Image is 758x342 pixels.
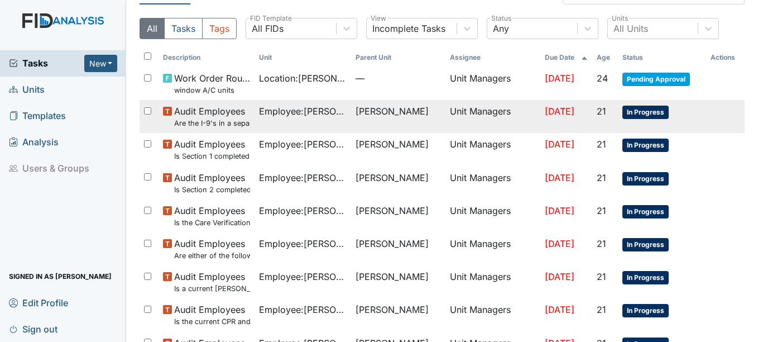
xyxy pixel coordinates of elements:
span: Location : [PERSON_NAME] [259,72,347,85]
span: Employee : [PERSON_NAME] [259,303,347,316]
button: Tasks [164,18,203,39]
span: In Progress [622,304,669,317]
a: Tasks [9,56,84,70]
span: [PERSON_NAME] [356,171,429,184]
span: 21 [597,205,606,216]
th: Toggle SortBy [592,48,618,67]
span: Edit Profile [9,294,68,311]
span: 21 [597,139,606,150]
small: Is Section 1 completed by the employee correctly (DOB, SSN, citizenship, signed, dated)? [174,151,251,161]
span: Work Order Routine window A/C units [174,72,251,96]
span: 21 [597,304,606,315]
span: [DATE] [545,139,574,150]
small: Are the I-9's in a separate binder filed in alphabetical order be last name? [174,118,251,129]
span: 21 [597,238,606,249]
span: [DATE] [545,304,574,315]
span: Audit Employees Is a current MANDT Training certificate found in the file (1 year)? [174,270,251,294]
th: Assignee [445,48,540,67]
th: Toggle SortBy [540,48,592,67]
span: Employee : [PERSON_NAME] [259,270,347,283]
small: Is the Care Verification Email attached to the back of the I-9 (hired after [DATE])? [174,217,251,228]
span: Audit Employees Is Section 2 completed correctly (List A, B, or C not expired documents, hire dat... [174,171,251,195]
span: [DATE] [545,172,574,183]
th: Toggle SortBy [351,48,445,67]
th: Toggle SortBy [618,48,706,67]
td: Unit Managers [445,199,540,232]
div: Type filter [140,18,237,39]
span: [DATE] [545,106,574,117]
span: — [356,72,441,85]
span: Audit Employees Are the I-9's in a separate binder filed in alphabetical order be last name? [174,104,251,129]
span: Audit Employees Are either of the following in the file? "Consumer Report Release Forms" and the ... [174,237,251,261]
span: In Progress [622,106,669,119]
td: Unit Managers [445,67,540,100]
span: [PERSON_NAME] [356,270,429,283]
span: [DATE] [545,238,574,249]
span: In Progress [622,172,669,186]
small: Is Section 2 completed correctly (List A, B, or C not expired documents, hire date, signed, dated)? [174,184,251,195]
th: Actions [706,48,745,67]
span: [PERSON_NAME] [356,104,429,118]
input: Toggle All Rows Selected [144,53,151,60]
small: Is the current CPR and First Aid Training Certificate found in the file(2 years)? [174,316,251,327]
td: Unit Managers [445,298,540,331]
span: Audit Employees Is Section 1 completed by the employee correctly (DOB, SSN, citizenship, signed, ... [174,137,251,161]
td: Unit Managers [445,167,540,199]
span: [DATE] [545,73,574,84]
span: In Progress [622,238,669,251]
div: Any [493,22,509,35]
span: Employee : [PERSON_NAME] [259,137,347,151]
small: Is a current [PERSON_NAME] Training certificate found in the file (1 year)? [174,283,251,294]
span: Employee : [PERSON_NAME] [259,171,347,184]
span: Sign out [9,320,57,338]
span: Pending Approval [622,73,690,86]
button: All [140,18,165,39]
th: Toggle SortBy [159,48,255,67]
span: Analysis [9,134,59,151]
span: Templates [9,107,66,125]
div: Incomplete Tasks [372,22,445,35]
td: Unit Managers [445,133,540,166]
span: 21 [597,271,606,282]
span: [PERSON_NAME] [356,137,429,151]
div: All Units [613,22,648,35]
span: [PERSON_NAME] [356,237,429,250]
small: window A/C units [174,85,251,96]
span: Units [9,81,45,98]
span: 21 [597,172,606,183]
div: All FIDs [252,22,284,35]
span: Employee : [PERSON_NAME] [259,104,347,118]
small: Are either of the following in the file? "Consumer Report Release Forms" and the "MVR Disclosure ... [174,250,251,261]
span: 21 [597,106,606,117]
button: New [84,55,118,72]
span: In Progress [622,139,669,152]
span: Signed in as [PERSON_NAME] [9,268,112,285]
span: [DATE] [545,205,574,216]
span: [DATE] [545,271,574,282]
span: In Progress [622,205,669,218]
span: Audit Employees Is the current CPR and First Aid Training Certificate found in the file(2 years)? [174,303,251,327]
span: Audit Employees Is the Care Verification Email attached to the back of the I-9 (hired after 10-01... [174,204,251,228]
td: Unit Managers [445,100,540,133]
span: [PERSON_NAME] [356,204,429,217]
span: In Progress [622,271,669,284]
td: Unit Managers [445,265,540,298]
span: Employee : [PERSON_NAME] [259,237,347,250]
th: Toggle SortBy [255,48,351,67]
span: 24 [597,73,608,84]
span: [PERSON_NAME] [356,303,429,316]
td: Unit Managers [445,232,540,265]
span: Employee : [PERSON_NAME] [259,204,347,217]
button: Tags [202,18,237,39]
